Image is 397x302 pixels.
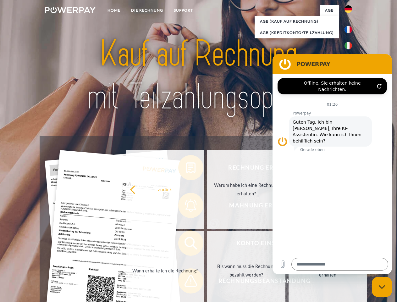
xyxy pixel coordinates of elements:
a: AGB (Kauf auf Rechnung) [255,16,339,27]
div: Warum habe ich eine Rechnung erhalten? [211,181,282,198]
a: Home [102,5,126,16]
a: AGB (Kreditkonto/Teilzahlung) [255,27,339,38]
a: SUPPORT [168,5,198,16]
img: title-powerpay_de.svg [60,30,337,120]
a: DIE RECHNUNG [126,5,168,16]
a: agb [320,5,339,16]
img: fr [345,26,352,33]
img: logo-powerpay-white.svg [45,7,96,13]
img: de [345,5,352,13]
iframe: Messaging-Fenster [273,54,392,274]
div: zurück [130,185,201,193]
iframe: Schaltfläche zum Öffnen des Messaging-Fensters; Konversation läuft [372,277,392,297]
div: Bis wann muss die Rechnung bezahlt werden? [211,262,282,279]
div: Wann erhalte ich die Rechnung? [130,266,201,275]
img: it [345,42,352,49]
